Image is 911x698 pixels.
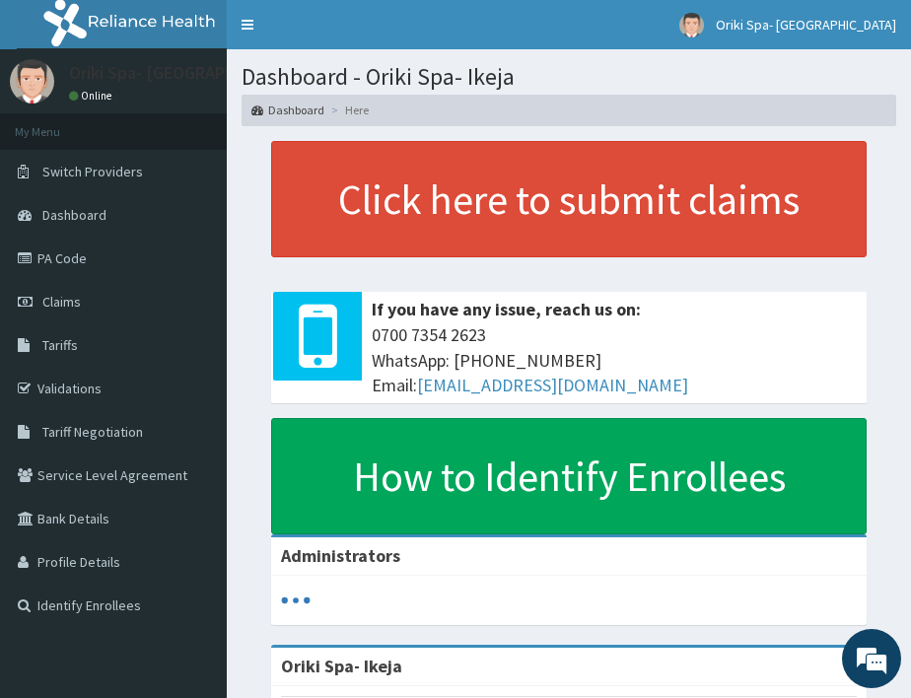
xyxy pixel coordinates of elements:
li: Here [326,102,369,118]
a: Click here to submit claims [271,141,867,257]
span: Oriki Spa- [GEOGRAPHIC_DATA] [716,16,896,34]
a: How to Identify Enrollees [271,418,867,534]
img: User Image [679,13,704,37]
span: Claims [42,293,81,311]
b: If you have any issue, reach us on: [372,298,641,320]
h1: Dashboard - Oriki Spa- Ikeja [242,64,896,90]
a: [EMAIL_ADDRESS][DOMAIN_NAME] [417,374,688,396]
svg: audio-loading [281,586,311,615]
strong: Oriki Spa- Ikeja [281,655,402,677]
b: Administrators [281,544,400,567]
span: 0700 7354 2623 WhatsApp: [PHONE_NUMBER] Email: [372,322,857,398]
span: Tariff Negotiation [42,423,143,441]
span: Switch Providers [42,163,143,180]
p: Oriki Spa- [GEOGRAPHIC_DATA] [69,64,309,82]
span: Dashboard [42,206,106,224]
a: Dashboard [251,102,324,118]
span: Tariffs [42,336,78,354]
img: User Image [10,59,54,104]
a: Online [69,89,116,103]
